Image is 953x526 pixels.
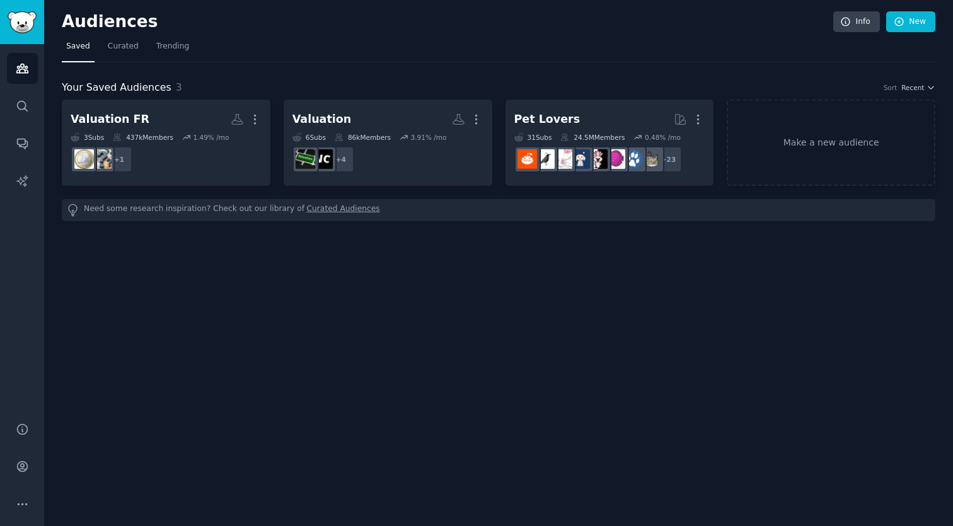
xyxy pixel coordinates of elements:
div: 86k Members [335,133,391,142]
a: Make a new audience [727,100,935,186]
a: Pet Lovers31Subs24.5MMembers0.48% /mo+23catsdogsAquariumsparrotsdogswithjobsRATSbirdingBeardedDra... [505,100,714,186]
img: Valuation [296,149,315,169]
div: 31 Sub s [514,133,552,142]
img: parrots [588,149,608,169]
img: Aquariums [606,149,625,169]
a: Info [833,11,880,33]
img: RATS [553,149,572,169]
a: Valuation6Subs86kMembers3.91% /mo+4venturecapitaljobsValuation [284,100,492,186]
a: Curated [103,37,143,62]
span: 3 [176,81,182,93]
span: Your Saved Audiences [62,80,171,96]
div: Pet Lovers [514,111,580,127]
div: Valuation FR [71,111,149,127]
button: Recent [901,83,935,92]
a: Curated Audiences [307,203,380,217]
a: Trending [152,37,193,62]
div: 437k Members [113,133,173,142]
img: venturecapitaljobs [313,149,333,169]
div: + 4 [328,146,354,173]
a: Valuation FR3Subs437kMembers1.49% /mo+1VosSousvosfinances [62,100,270,186]
div: Valuation [292,111,352,127]
span: Trending [156,41,189,52]
img: dogs [623,149,643,169]
div: + 1 [106,146,132,173]
span: Recent [901,83,924,92]
img: dogswithjobs [570,149,590,169]
div: Sort [884,83,898,92]
span: Curated [108,41,139,52]
div: 6 Sub s [292,133,326,142]
div: 0.48 % /mo [645,133,681,142]
span: Saved [66,41,90,52]
a: New [886,11,935,33]
h2: Audiences [62,12,833,32]
img: birding [535,149,555,169]
img: BeardedDragons [517,149,537,169]
div: 24.5M Members [560,133,625,142]
div: 3 Sub s [71,133,104,142]
div: 3.91 % /mo [411,133,447,142]
a: Saved [62,37,95,62]
img: vosfinances [74,149,94,169]
div: + 23 [656,146,682,173]
div: 1.49 % /mo [193,133,229,142]
img: GummySearch logo [8,11,37,33]
div: Need some research inspiration? Check out our library of [62,199,935,221]
img: cats [641,149,661,169]
img: VosSous [92,149,112,169]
